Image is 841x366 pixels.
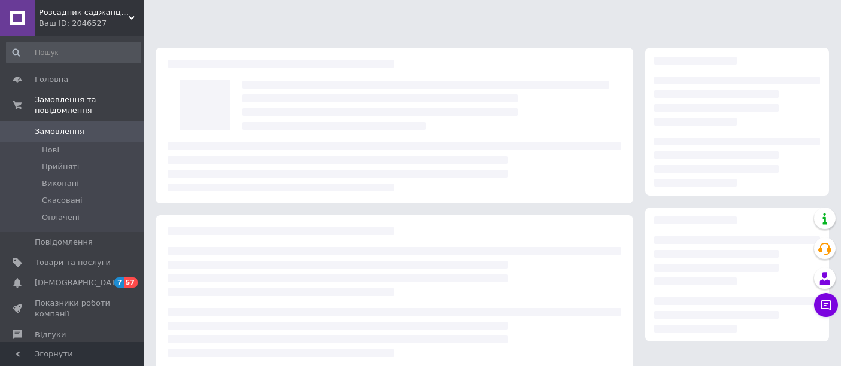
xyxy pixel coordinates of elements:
[42,161,79,172] span: Прийняті
[6,42,141,63] input: Пошук
[35,298,111,319] span: Показники роботи компанії
[814,293,838,317] button: Чат з покупцем
[35,330,66,340] span: Відгуки
[39,18,144,29] div: Ваш ID: 2046527
[42,145,59,155] span: Нові
[35,74,68,85] span: Головна
[35,277,123,288] span: [DEMOGRAPHIC_DATA]
[124,277,138,288] span: 57
[35,237,93,248] span: Повідомлення
[35,126,84,137] span: Замовлення
[42,212,80,223] span: Оплачені
[35,94,144,116] span: Замовлення та повідомлення
[39,7,129,18] span: Розсадник саджанців "Мар'янівка"
[42,178,79,189] span: Виконані
[42,195,83,206] span: Скасовані
[114,277,124,288] span: 7
[35,257,111,268] span: Товари та послуги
